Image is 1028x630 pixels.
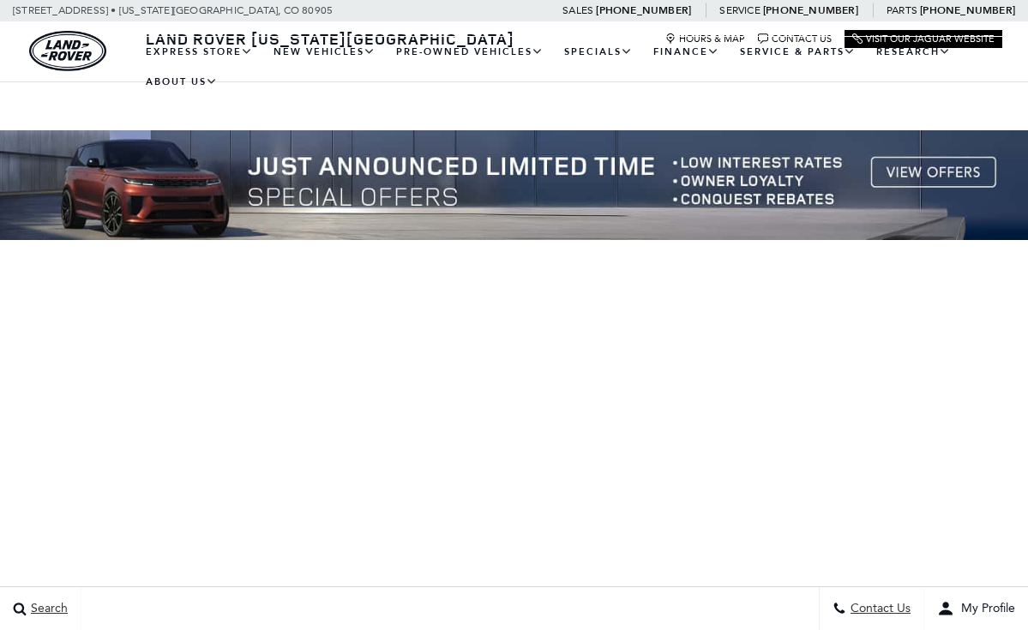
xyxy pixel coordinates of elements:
[554,37,643,67] a: Specials
[866,37,961,67] a: Research
[386,37,554,67] a: Pre-Owned Vehicles
[954,602,1015,616] span: My Profile
[135,37,263,67] a: EXPRESS STORE
[27,602,68,616] span: Search
[135,37,1002,97] nav: Main Navigation
[562,4,593,16] span: Sales
[763,3,858,17] a: [PHONE_NUMBER]
[846,602,911,616] span: Contact Us
[852,33,995,45] a: Visit Our Jaguar Website
[596,3,691,17] a: [PHONE_NUMBER]
[29,31,106,71] img: Land Rover
[920,3,1015,17] a: [PHONE_NUMBER]
[643,37,730,67] a: Finance
[719,4,760,16] span: Service
[665,33,745,45] a: Hours & Map
[146,28,514,49] span: Land Rover [US_STATE][GEOGRAPHIC_DATA]
[135,28,525,49] a: Land Rover [US_STATE][GEOGRAPHIC_DATA]
[758,33,832,45] a: Contact Us
[263,37,386,67] a: New Vehicles
[887,4,917,16] span: Parts
[135,67,228,97] a: About Us
[29,31,106,71] a: land-rover
[924,587,1028,630] button: user-profile-menu
[730,37,866,67] a: Service & Parts
[13,4,333,16] a: [STREET_ADDRESS] • [US_STATE][GEOGRAPHIC_DATA], CO 80905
